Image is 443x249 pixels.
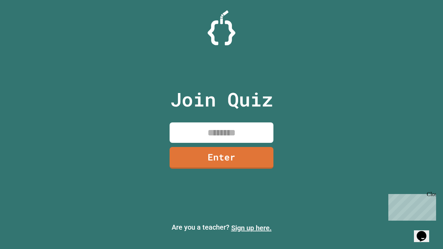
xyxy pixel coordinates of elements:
img: Logo.svg [208,10,235,45]
p: Are you a teacher? [6,222,437,233]
a: Enter [170,147,273,169]
p: Join Quiz [170,85,273,114]
iframe: chat widget [386,191,436,221]
div: Chat with us now!Close [3,3,48,44]
iframe: chat widget [414,221,436,242]
a: Sign up here. [231,224,272,232]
